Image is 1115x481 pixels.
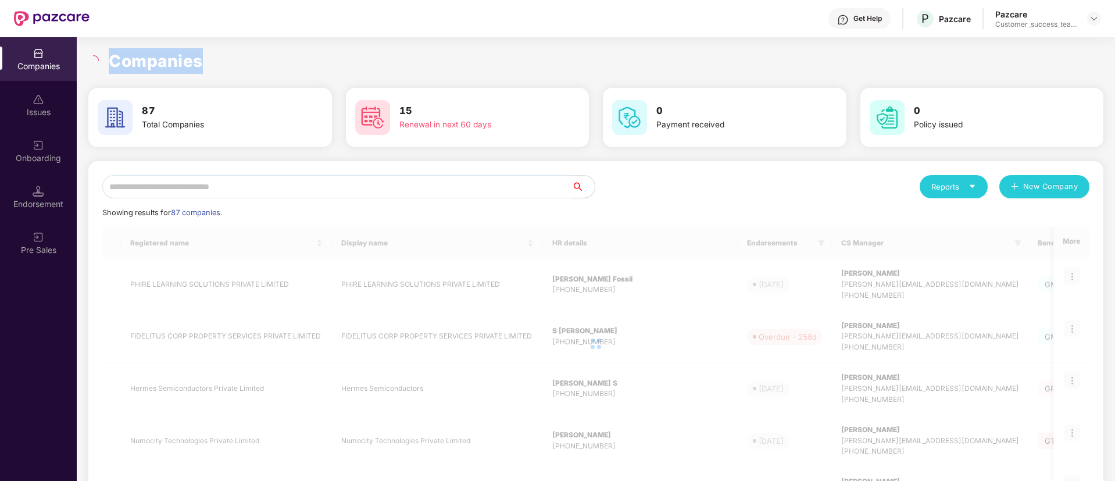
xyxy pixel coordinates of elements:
[355,100,390,135] img: svg+xml;base64,PHN2ZyB4bWxucz0iaHR0cDovL3d3dy53My5vcmcvMjAwMC9zdmciIHdpZHRoPSI2MCIgaGVpZ2h0PSI2MC...
[142,104,288,119] h3: 87
[102,208,222,217] span: Showing results for
[98,100,133,135] img: svg+xml;base64,PHN2ZyB4bWxucz0iaHR0cDovL3d3dy53My5vcmcvMjAwMC9zdmciIHdpZHRoPSI2MCIgaGVpZ2h0PSI2MC...
[1023,181,1078,193] span: New Company
[399,104,546,119] h3: 15
[571,182,595,191] span: search
[656,104,803,119] h3: 0
[995,20,1077,29] div: Customer_success_team_lead
[33,140,44,151] img: svg+xml;base64,PHN2ZyB3aWR0aD0iMjAiIGhlaWdodD0iMjAiIHZpZXdCb3g9IjAgMCAyMCAyMCIgZmlsbD0ibm9uZSIgeG...
[1011,183,1018,192] span: plus
[1089,14,1099,23] img: svg+xml;base64,PHN2ZyBpZD0iRHJvcGRvd24tMzJ4MzIiIHhtbG5zPSJodHRwOi8vd3d3LnczLm9yZy8yMDAwL3N2ZyIgd2...
[142,119,288,131] div: Total Companies
[969,183,976,190] span: caret-down
[612,100,647,135] img: svg+xml;base64,PHN2ZyB4bWxucz0iaHR0cDovL3d3dy53My5vcmcvMjAwMC9zdmciIHdpZHRoPSI2MCIgaGVpZ2h0PSI2MC...
[33,94,44,105] img: svg+xml;base64,PHN2ZyBpZD0iSXNzdWVzX2Rpc2FibGVkIiB4bWxucz0iaHR0cDovL3d3dy53My5vcmcvMjAwMC9zdmciIH...
[931,181,976,193] div: Reports
[33,186,44,197] img: svg+xml;base64,PHN2ZyB3aWR0aD0iMTQuNSIgaGVpZ2h0PSIxNC41IiB2aWV3Qm94PSIwIDAgMTYgMTYiIGZpbGw9Im5vbm...
[921,12,929,26] span: P
[33,231,44,243] img: svg+xml;base64,PHN2ZyB3aWR0aD0iMjAiIGhlaWdodD0iMjAiIHZpZXdCb3g9IjAgMCAyMCAyMCIgZmlsbD0ibm9uZSIgeG...
[88,55,99,66] span: loading
[399,119,546,131] div: Renewal in next 60 days
[995,9,1077,20] div: Pazcare
[914,104,1060,119] h3: 0
[33,48,44,59] img: svg+xml;base64,PHN2ZyBpZD0iQ29tcGFuaWVzIiB4bWxucz0iaHR0cDovL3d3dy53My5vcmcvMjAwMC9zdmciIHdpZHRoPS...
[853,14,882,23] div: Get Help
[109,48,203,74] h1: Companies
[171,208,222,217] span: 87 companies.
[999,175,1089,198] button: plusNew Company
[870,100,905,135] img: svg+xml;base64,PHN2ZyB4bWxucz0iaHR0cDovL3d3dy53My5vcmcvMjAwMC9zdmciIHdpZHRoPSI2MCIgaGVpZ2h0PSI2MC...
[656,119,803,131] div: Payment received
[837,14,849,26] img: svg+xml;base64,PHN2ZyBpZD0iSGVscC0zMngzMiIgeG1sbnM9Imh0dHA6Ly93d3cudzMub3JnLzIwMDAvc3ZnIiB3aWR0aD...
[571,175,595,198] button: search
[14,11,90,26] img: New Pazcare Logo
[939,13,971,24] div: Pazcare
[914,119,1060,131] div: Policy issued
